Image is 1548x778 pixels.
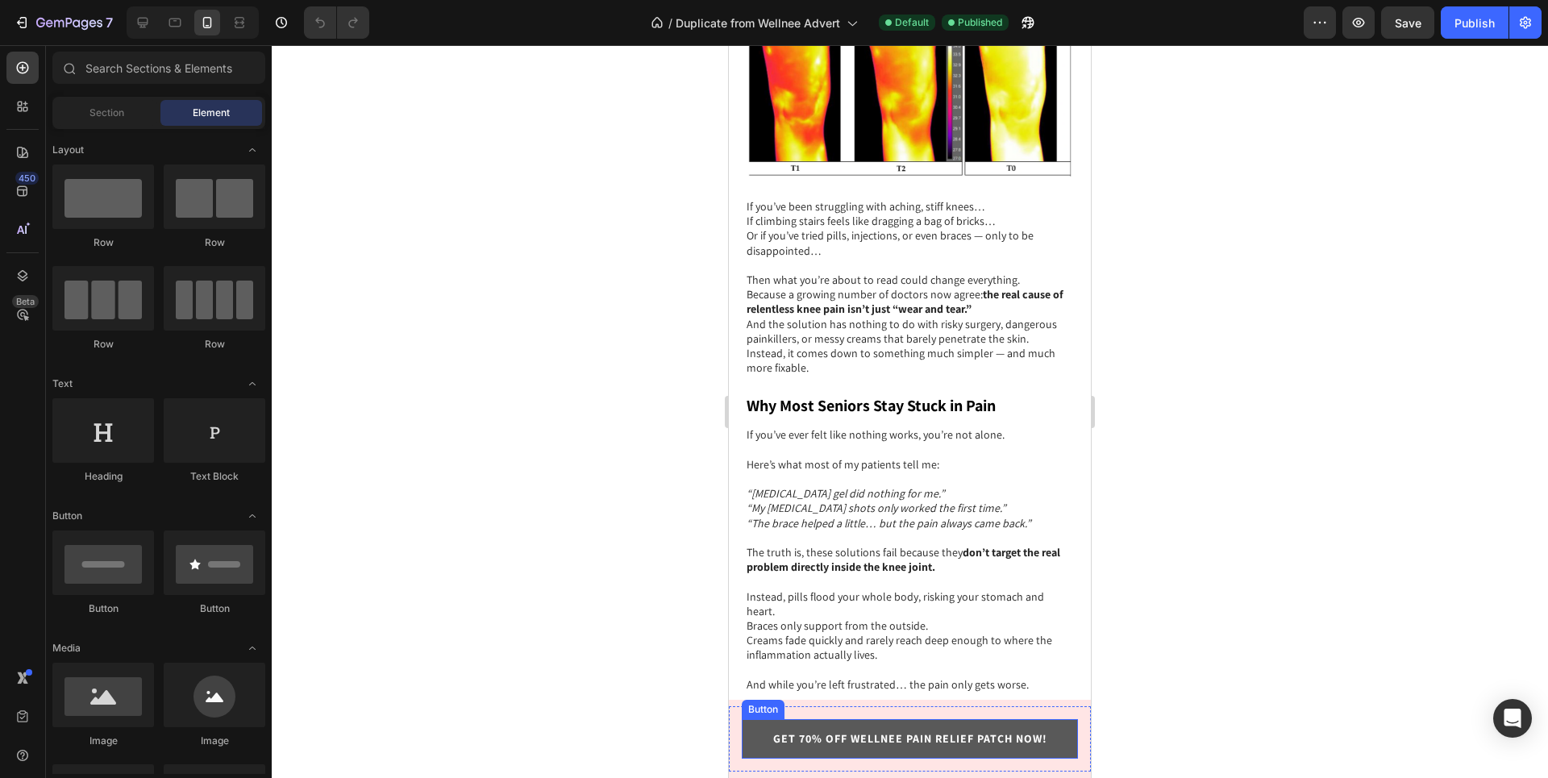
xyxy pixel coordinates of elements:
span: Text [52,377,73,391]
strong: the real cause of relentless knee pain isn’t just “wear and tear.” [18,242,335,271]
p: If you’ve ever felt like nothing works, you’re not alone. [18,382,344,397]
i: “The brace helped a little… but the pain always came back.” [18,471,302,485]
div: Text Block [164,469,265,484]
span: Toggle open [239,503,265,529]
p: And while you’re left frustrated… the pain only gets worse. [18,632,344,647]
div: Heading [52,469,154,484]
span: Toggle open [239,371,265,397]
div: 450 [15,172,39,185]
span: Toggle open [239,137,265,163]
div: Button [164,601,265,616]
p: 7 [106,13,113,32]
div: Beta [12,295,39,308]
span: Section [89,106,124,120]
span: Toggle open [239,635,265,661]
p: Instead, it comes down to something much simpler — and much more fixable. [18,301,344,330]
strong: GET 70% OFF WELLNEE PAIN RELIEF PATCH NOW! [44,686,318,701]
button: Publish [1441,6,1508,39]
h3: Why Most Seniors Stay Stuck in Pain [16,348,346,372]
div: Button [16,657,52,672]
i: “[MEDICAL_DATA] gel did nothing for me.” [18,441,216,456]
span: / [668,15,672,31]
div: Image [52,734,154,748]
div: Row [164,235,265,250]
span: Published [958,15,1002,30]
span: Button [52,509,82,523]
span: Element [193,106,230,120]
p: Instead, pills flood your whole body, risking your stomach and heart. Braces only support from th... [18,544,344,618]
div: Button [52,601,154,616]
div: Publish [1454,15,1495,31]
p: Then what you’re about to read could change everything. [18,227,344,242]
button: 7 [6,6,120,39]
div: Image [164,734,265,748]
div: Row [164,337,265,352]
div: Row [52,235,154,250]
p: The truth is, these solutions fail because they [18,500,344,529]
strong: don’t target the real problem directly inside the knee joint. [18,500,331,529]
span: Media [52,641,81,655]
span: Save [1395,16,1421,30]
span: Default [895,15,929,30]
p: And the solution has nothing to do with risky surgery, dangerous painkillers, or messy creams tha... [18,272,344,301]
div: Undo/Redo [304,6,369,39]
div: Row [52,337,154,352]
a: GET 70% OFF WELLNEE PAIN RELIEF PATCH NOW! [13,674,349,714]
p: Here’s what most of my patients tell me: [18,412,344,426]
div: Open Intercom Messenger [1493,699,1532,738]
p: If you’ve been struggling with aching, stiff knees… If climbing stairs feels like dragging a bag ... [18,154,344,213]
input: Search Sections & Elements [52,52,265,84]
iframe: Design area [729,45,1091,778]
span: Layout [52,143,84,157]
span: Duplicate from Wellnee Advert [676,15,840,31]
i: “My [MEDICAL_DATA] shots only worked the first time.” [18,456,277,470]
p: Because a growing number of doctors now agree: [18,242,344,271]
button: Save [1381,6,1434,39]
